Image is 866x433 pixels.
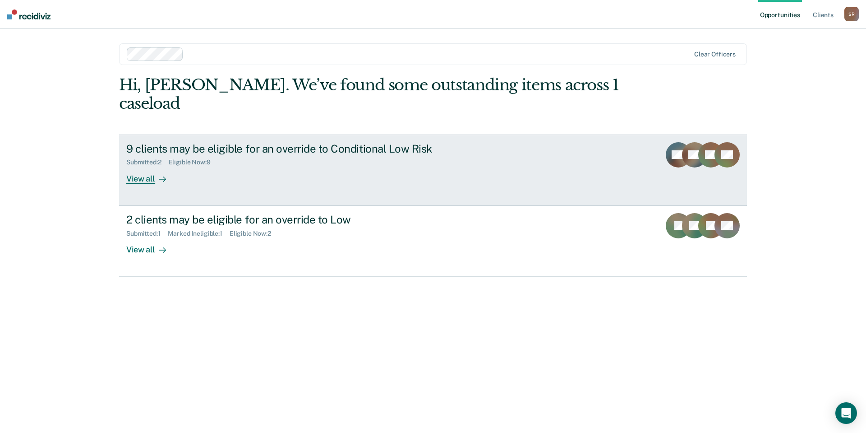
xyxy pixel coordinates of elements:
div: View all [126,166,177,184]
div: Submitted : 1 [126,230,168,237]
a: 2 clients may be eligible for an override to LowSubmitted:1Marked Ineligible:1Eligible Now:2View all [119,206,747,277]
div: Submitted : 2 [126,158,169,166]
div: S R [844,7,859,21]
div: 9 clients may be eligible for an override to Conditional Low Risk [126,142,443,155]
div: 2 clients may be eligible for an override to Low [126,213,443,226]
div: Hi, [PERSON_NAME]. We’ve found some outstanding items across 1 caseload [119,76,622,113]
a: 9 clients may be eligible for an override to Conditional Low RiskSubmitted:2Eligible Now:9View all [119,135,747,206]
div: Open Intercom Messenger [835,402,857,424]
div: Eligible Now : 9 [169,158,218,166]
button: SR [844,7,859,21]
div: View all [126,237,177,255]
div: Eligible Now : 2 [230,230,278,237]
div: Marked Ineligible : 1 [168,230,230,237]
img: Recidiviz [7,9,51,19]
div: Clear officers [694,51,736,58]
